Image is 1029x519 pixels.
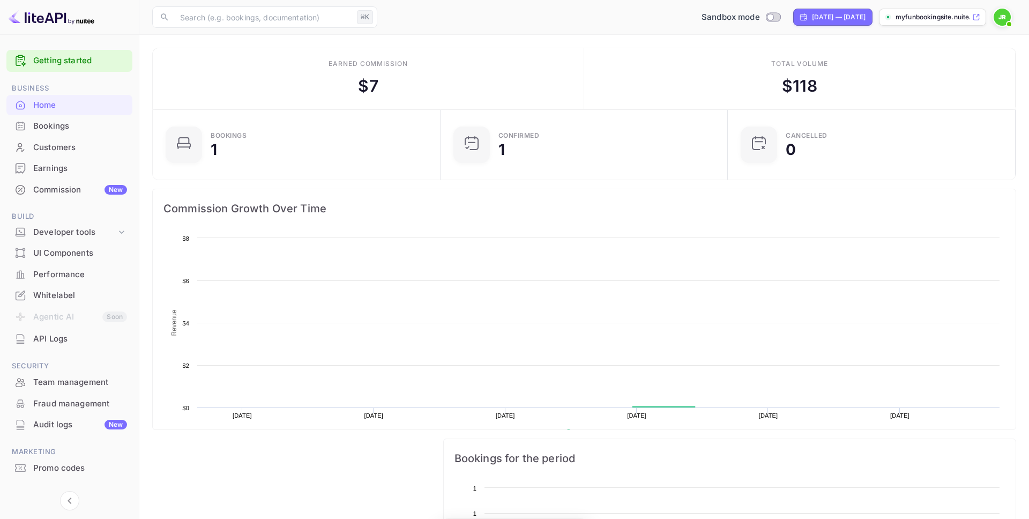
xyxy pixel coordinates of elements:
div: API Logs [33,333,127,345]
div: ⌘K [357,10,373,24]
text: [DATE] [627,412,646,419]
text: 1 [473,485,476,492]
span: Bookings for the period [454,450,1005,467]
div: Fraud management [33,398,127,410]
text: $0 [182,405,189,411]
span: Build [6,211,132,223]
text: [DATE] [890,412,909,419]
text: $2 [182,362,189,369]
div: Promo codes [33,462,127,474]
a: Whitelabel [6,285,132,305]
div: Audit logsNew [6,414,132,435]
div: Earnings [6,158,132,179]
div: Bookings [6,116,132,137]
div: New [105,420,127,429]
text: [DATE] [496,412,515,419]
div: CommissionNew [6,180,132,201]
div: 0 [786,142,796,157]
text: $4 [182,320,189,327]
text: $6 [182,278,189,284]
div: CANCELLED [786,132,827,139]
a: Audit logsNew [6,414,132,434]
div: Developer tools [6,223,132,242]
a: Earnings [6,158,132,178]
div: Earned commission [329,59,408,69]
span: Business [6,83,132,94]
div: $ 7 [358,74,378,98]
div: UI Components [6,243,132,264]
div: Team management [6,372,132,393]
div: 1 [211,142,217,157]
div: Performance [33,269,127,281]
text: [DATE] [759,412,778,419]
div: Home [33,99,127,112]
div: Promo codes [6,458,132,479]
div: UI Components [33,247,127,259]
div: Audit logs [33,419,127,431]
input: Search (e.g. bookings, documentation) [174,6,353,28]
div: Whitelabel [33,290,127,302]
a: Customers [6,137,132,157]
div: Customers [33,142,127,154]
div: New [105,185,127,195]
a: CommissionNew [6,180,132,199]
text: Revenue [576,429,603,436]
div: Customers [6,137,132,158]
div: Earnings [33,162,127,175]
div: Team management [33,376,127,389]
text: $8 [182,235,189,242]
a: Home [6,95,132,115]
text: 1 [473,510,476,517]
div: Switch to Production mode [697,11,785,24]
a: API Logs [6,329,132,349]
button: Collapse navigation [60,491,79,510]
div: Home [6,95,132,116]
span: Marketing [6,446,132,458]
a: Team management [6,372,132,392]
div: Performance [6,264,132,285]
span: Security [6,360,132,372]
img: LiteAPI logo [9,9,94,26]
div: Commission [33,184,127,196]
div: API Logs [6,329,132,350]
div: Fraud management [6,394,132,414]
span: Sandbox mode [702,11,760,24]
a: Bookings [6,116,132,136]
span: Commission Growth Over Time [163,200,1005,217]
text: [DATE] [233,412,252,419]
div: Bookings [33,120,127,132]
a: Fraud management [6,394,132,413]
a: Getting started [33,55,127,67]
text: Revenue [170,309,178,336]
div: Bookings [211,132,247,139]
div: Total volume [771,59,829,69]
div: Whitelabel [6,285,132,306]
div: 1 [498,142,505,157]
text: [DATE] [364,412,383,419]
div: Confirmed [498,132,540,139]
a: Promo codes [6,458,132,478]
a: Performance [6,264,132,284]
a: UI Components [6,243,132,263]
div: $ 118 [782,74,817,98]
div: Developer tools [33,226,116,239]
div: Getting started [6,50,132,72]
